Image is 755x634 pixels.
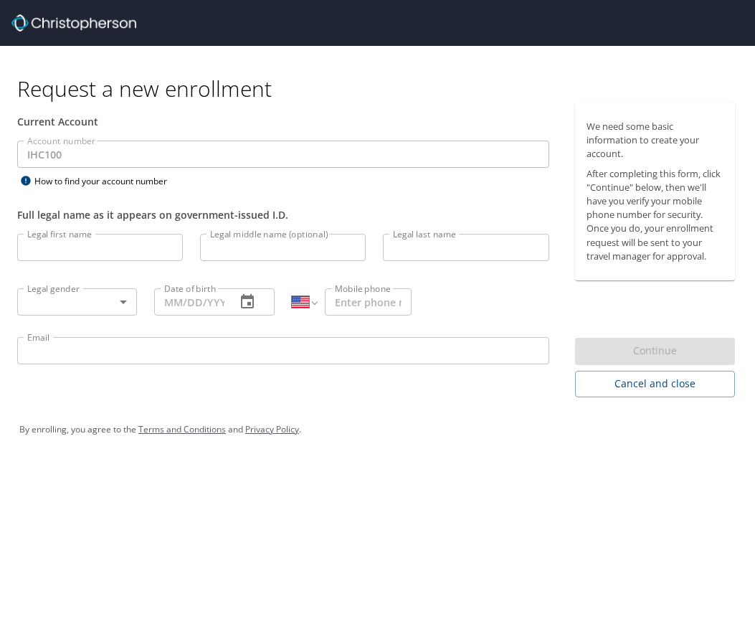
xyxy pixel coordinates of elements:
[154,288,224,316] input: MM/DD/YYYY
[325,288,412,316] input: Enter phone number
[587,120,723,161] p: We need some basic information to create your account.
[575,371,735,397] button: Cancel and close
[587,375,723,393] span: Cancel and close
[245,423,299,435] a: Privacy Policy
[17,288,137,316] div: ​
[587,167,723,263] p: After completing this form, click "Continue" below, then we'll have you verify your mobile phone ...
[17,114,549,129] div: Current Account
[17,75,746,103] h1: Request a new enrollment
[138,423,226,435] a: Terms and Conditions
[17,172,196,190] div: How to find your account number
[11,14,136,32] img: cbt logo
[17,207,549,222] div: Full legal name as it appears on government-issued I.D.
[19,412,736,448] div: By enrolling, you agree to the and .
